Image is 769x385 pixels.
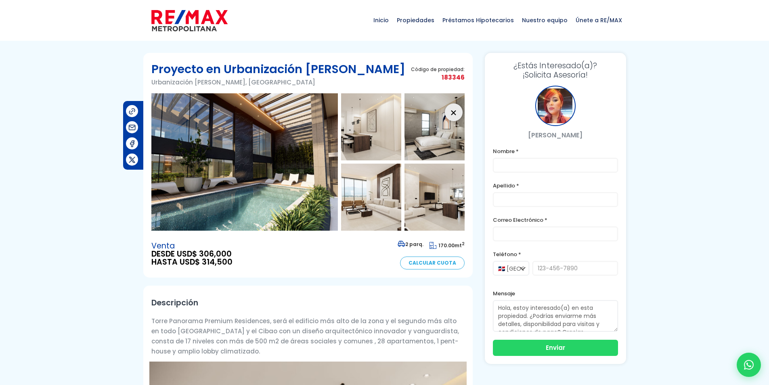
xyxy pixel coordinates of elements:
img: Compartir [128,139,136,148]
button: Enviar [493,340,618,356]
span: Nuestro equipo [518,8,572,32]
span: Inicio [369,8,393,32]
textarea: Hola, estoy interesado(a) en esta propiedad. ¿Podrías enviarme más detalles, disponibilidad para ... [493,300,618,332]
p: Urbanización [PERSON_NAME], [GEOGRAPHIC_DATA] [151,77,405,87]
h3: ¡Solicita Asesoría! [493,61,618,80]
p: [PERSON_NAME] [493,130,618,140]
label: Correo Electrónico * [493,215,618,225]
input: 123-456-7890 [532,261,618,276]
label: Nombre * [493,146,618,156]
span: 183346 [411,72,465,82]
span: Propiedades [393,8,438,32]
label: Teléfono * [493,249,618,259]
img: Compartir [128,156,136,164]
span: ¿Estás Interesado(a)? [493,61,618,70]
div: Maricela Dominguez [535,86,576,126]
span: Código de propiedad: [411,66,465,72]
h1: Proyecto en Urbanización [PERSON_NAME] [151,61,405,77]
label: Mensaje [493,288,618,299]
span: Únete a RE/MAX [572,8,626,32]
label: Apellido * [493,181,618,191]
img: remax-metropolitana-logo [151,8,228,33]
img: Compartir [128,123,136,132]
img: Compartir [128,107,136,116]
span: Préstamos Hipotecarios [438,8,518,32]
